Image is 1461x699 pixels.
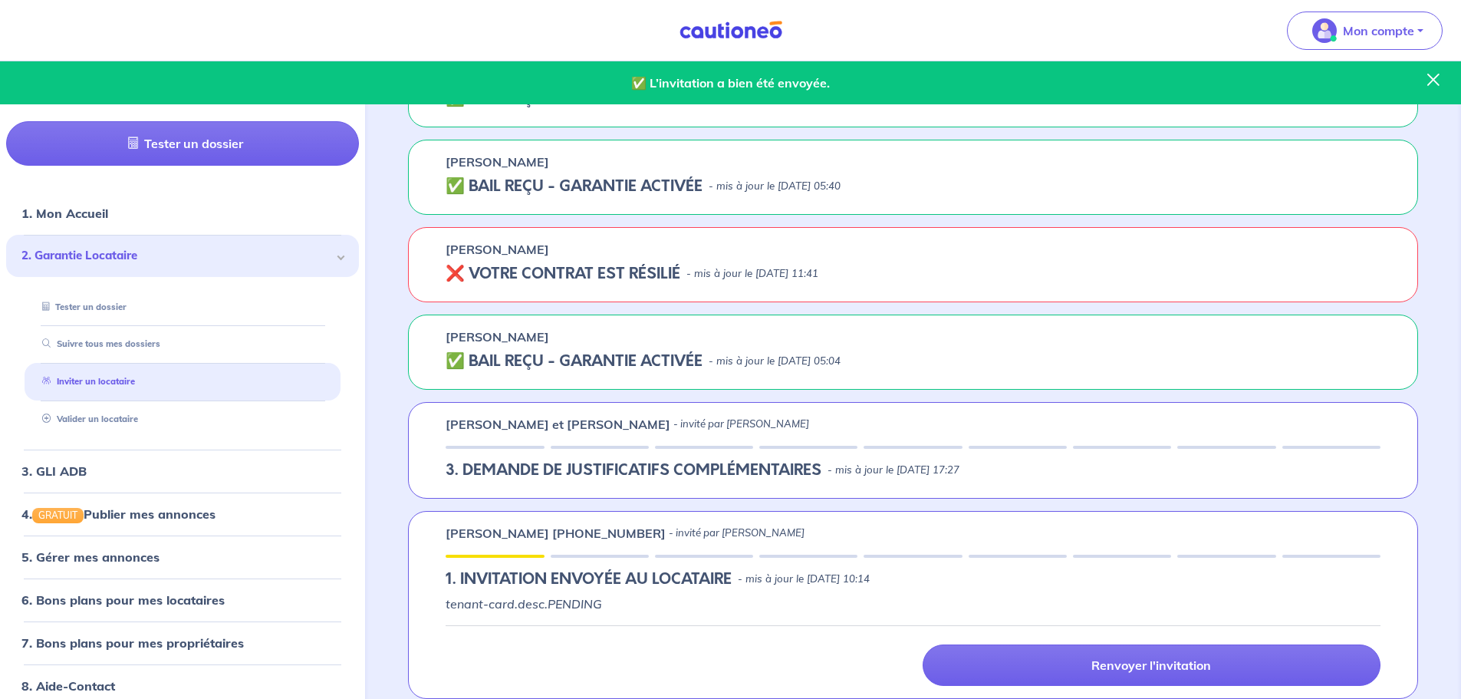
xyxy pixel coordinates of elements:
[446,352,1380,371] div: state: CONTRACT-VALIDATED, Context: NOT-LESSOR,IN-MANAGEMENT
[21,549,160,565] a: 5. Gérer mes annonces
[446,90,703,108] h5: ✅ BAIL REÇU - GARANTIE ACTIVÉE
[828,463,959,478] p: - mis à jour le [DATE] 17:27
[446,177,1380,196] div: state: CONTRACT-VALIDATED, Context: NOT-LESSOR,IS-GL-CAUTION
[21,206,108,221] a: 1. Mon Accueil
[923,645,1380,686] a: Renvoyer l'invitation
[446,90,1380,108] div: state: CONTRACT-VALIDATED, Context: NOT-LESSOR,IS-GL-CAUTION
[446,153,549,171] p: [PERSON_NAME]
[446,415,670,434] p: [PERSON_NAME] et [PERSON_NAME]
[709,354,841,369] p: - mis à jour le [DATE] 05:04
[21,678,115,694] a: 8. Aide-Contact
[6,456,359,486] div: 3. GLI ADB
[6,499,359,529] div: 4.GRATUITPublier mes annonces
[25,369,341,394] div: Inviter un locataire
[446,461,821,480] h5: 3. DEMANDE DE JUSTIFICATIFS COMPLÉMENTAIRES
[709,179,841,194] p: - mis à jour le [DATE] 05:40
[1312,18,1337,43] img: illu_account_valid_menu.svg
[1091,658,1211,673] p: Renvoyer l'invitation
[36,302,127,312] a: Tester un dossier
[446,265,680,283] h5: ❌ VOTRE CONTRAT EST RÉSILIÉ
[25,407,341,432] div: Valider un locataire
[36,376,135,387] a: Inviter un locataire
[446,595,1380,613] p: tenant-card.desc.PENDING
[446,352,703,371] h5: ✅ BAIL REÇU - GARANTIE ACTIVÉE
[673,21,788,40] img: Cautioneo
[6,198,359,229] div: 1. Mon Accueil
[446,524,666,542] p: [PERSON_NAME] [PHONE_NUMBER]
[21,247,332,265] span: 2. Garantie Locataire
[21,592,225,608] a: 6. Bons plans pour mes locataires
[36,414,138,424] a: Valider un locataire
[738,572,870,587] p: - mis à jour le [DATE] 10:14
[446,240,549,259] p: [PERSON_NAME]
[686,266,818,282] p: - mis à jour le [DATE] 11:41
[21,506,216,522] a: 4.GRATUITPublier mes annonces
[6,121,359,166] a: Tester un dossier
[446,328,549,346] p: [PERSON_NAME]
[446,177,703,196] h5: ✅ BAIL REÇU - GARANTIE ACTIVÉE
[6,628,359,658] div: 7. Bons plans pour mes propriétaires
[6,585,359,615] div: 6. Bons plans pour mes locataires
[25,332,341,358] div: Suivre tous mes dossiers
[446,461,1380,480] div: state: RENTER-DOCUMENTS-INCOMPLETE, Context: NOT-LESSOR,NULL-NO-CERTIFICATE
[673,417,809,432] p: - invité par [PERSON_NAME]
[446,570,1380,589] div: state: PENDING, Context:
[21,463,87,479] a: 3. GLI ADB
[1287,12,1443,50] button: illu_account_valid_menu.svgMon compte
[6,542,359,572] div: 5. Gérer mes annonces
[669,526,805,541] p: - invité par [PERSON_NAME]
[25,295,341,320] div: Tester un dossier
[21,635,244,651] a: 7. Bons plans pour mes propriétaires
[36,339,160,350] a: Suivre tous mes dossiers
[6,235,359,277] div: 2. Garantie Locataire
[446,265,1380,283] div: state: REVOKED, Context: NOT-LESSOR,
[446,570,732,589] h5: 1.︎ INVITATION ENVOYÉE AU LOCATAIRE
[1343,21,1414,40] p: Mon compte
